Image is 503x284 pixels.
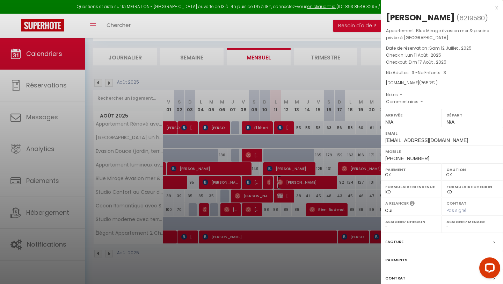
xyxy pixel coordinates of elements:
[386,98,498,105] p: Commentaires :
[381,3,498,12] div: x
[400,92,402,98] span: -
[385,183,437,190] label: Formulaire Bienvenue
[446,112,498,119] label: Départ
[385,218,437,225] label: Assigner Checkin
[419,80,438,86] span: ( € )
[459,14,485,22] span: 6219580
[446,183,498,190] label: Formulaire Checkin
[446,200,467,205] label: Contrat
[386,70,446,76] span: Nb Adultes : 3 -
[421,99,423,105] span: -
[421,80,431,86] span: 765.7
[385,256,407,264] label: Paiements
[386,28,489,41] span: Blue Mirage évasion mer & piscine privée à [GEOGRAPHIC_DATA]
[446,166,498,173] label: Caution
[446,207,467,213] span: Pas signé
[409,59,446,65] span: Dim 17 Août . 2025
[418,70,446,76] span: Nb Enfants : 3
[385,200,409,206] label: A relancer
[385,130,498,137] label: Email
[385,119,393,125] span: N/A
[386,80,498,86] div: [DOMAIN_NAME]
[385,137,468,143] span: [EMAIL_ADDRESS][DOMAIN_NAME]
[386,27,498,41] p: Appartement :
[385,238,403,246] label: Facture
[429,45,472,51] span: Sam 12 Juillet . 2025
[386,12,455,23] div: [PERSON_NAME]
[385,166,437,173] label: Paiement
[386,45,498,52] p: Date de réservation :
[386,91,498,98] p: Notes :
[385,156,429,161] span: [PHONE_NUMBER]
[410,200,415,208] i: Sélectionner OUI si vous souhaiter envoyer les séquences de messages post-checkout
[386,52,498,59] p: Checkin :
[446,218,498,225] label: Assigner Menage
[386,59,498,66] p: Checkout :
[385,275,406,282] label: Contrat
[385,148,498,155] label: Mobile
[385,112,437,119] label: Arrivée
[446,119,454,125] span: N/A
[406,52,441,58] span: Lun 11 Août . 2025
[474,255,503,284] iframe: LiveChat chat widget
[457,13,488,23] span: ( )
